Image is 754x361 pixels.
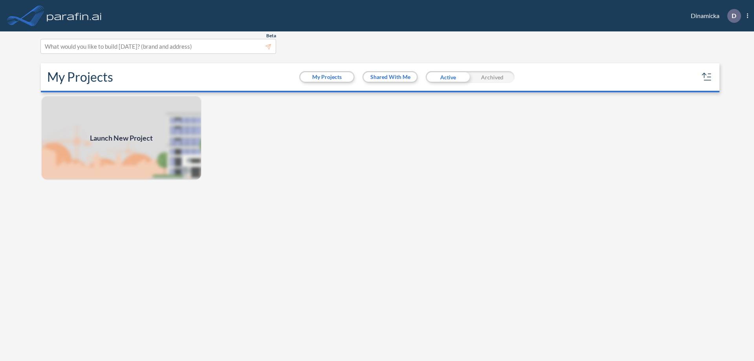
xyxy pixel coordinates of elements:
[41,95,202,180] a: Launch New Project
[266,33,276,39] span: Beta
[426,71,470,83] div: Active
[47,70,113,84] h2: My Projects
[45,8,103,24] img: logo
[470,71,514,83] div: Archived
[679,9,748,23] div: Dinamicka
[732,12,736,19] p: D
[364,72,417,82] button: Shared With Me
[41,95,202,180] img: add
[701,71,713,83] button: sort
[90,133,153,143] span: Launch New Project
[300,72,353,82] button: My Projects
